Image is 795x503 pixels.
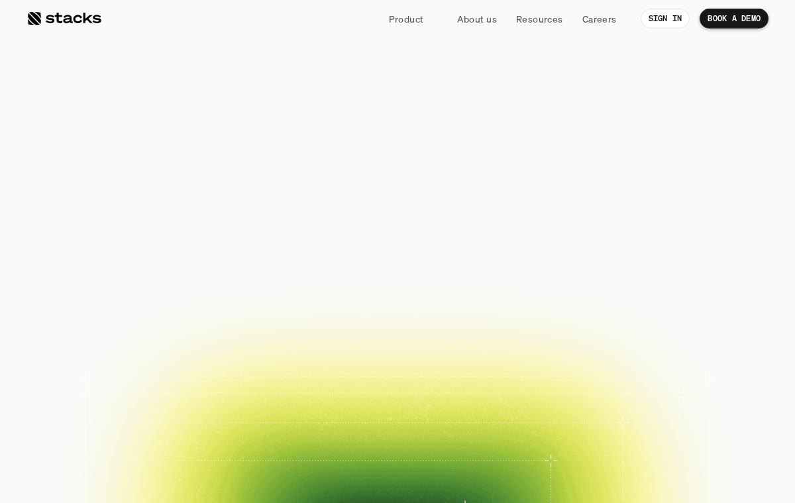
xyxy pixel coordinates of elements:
[159,98,259,155] span: The
[649,14,682,23] p: SIGN IN
[266,282,381,313] a: BOOK A DEMO
[708,14,761,23] p: BOOK A DEMO
[582,12,617,26] p: Careers
[240,155,555,212] span: Reimagined.
[288,288,360,306] p: BOOK A DEMO
[574,7,625,30] a: Careers
[457,12,497,26] p: About us
[270,98,487,155] span: financial
[388,282,529,313] a: EXPLORE PRODUCT
[409,288,507,306] p: EXPLORE PRODUCT
[389,12,424,26] p: Product
[641,9,690,28] a: SIGN IN
[700,9,768,28] a: BOOK A DEMO
[498,98,636,155] span: close.
[508,7,571,30] a: Resources
[240,227,555,266] p: Close your books faster, smarter, and risk-free with Stacks, the AI tool for accounting teams.
[516,12,563,26] p: Resources
[449,7,505,30] a: About us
